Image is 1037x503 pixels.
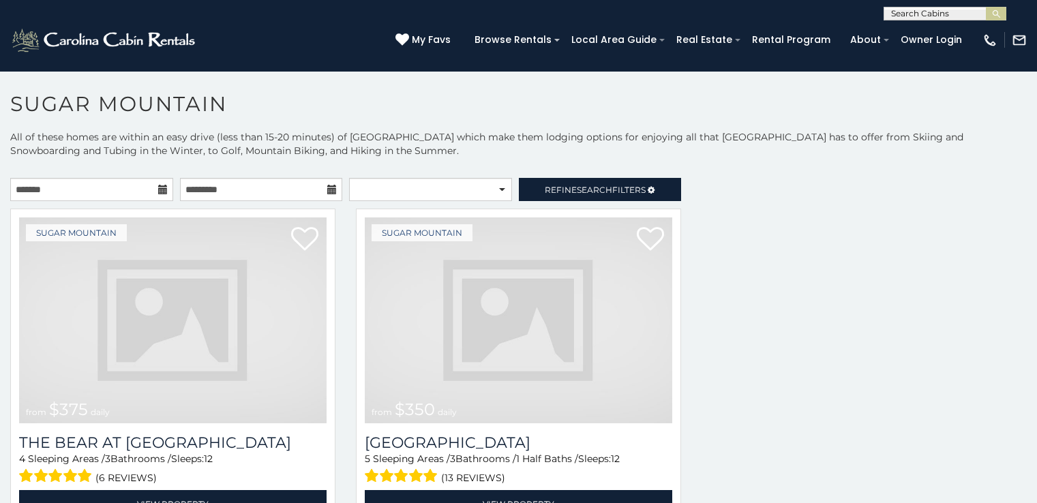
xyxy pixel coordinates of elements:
a: Real Estate [670,29,739,50]
span: 12 [611,453,620,465]
span: from [372,407,392,417]
a: from $375 daily [19,217,327,423]
a: Browse Rentals [468,29,558,50]
span: 3 [450,453,455,465]
span: My Favs [412,33,451,47]
span: (13 reviews) [441,469,505,487]
a: The Bear At [GEOGRAPHIC_DATA] [19,433,327,452]
a: Sugar Mountain [26,224,127,241]
span: 4 [19,453,25,465]
img: dummy-image.jpg [365,217,672,423]
h3: The Bear At Sugar Mountain [19,433,327,452]
a: from $350 daily [365,217,672,423]
a: Owner Login [894,29,969,50]
span: daily [91,407,110,417]
span: (6 reviews) [95,469,157,487]
div: Sleeping Areas / Bathrooms / Sleeps: [365,452,672,487]
img: phone-regular-white.png [982,33,997,48]
span: 5 [365,453,370,465]
span: $350 [395,399,435,419]
span: 12 [204,453,213,465]
div: Sleeping Areas / Bathrooms / Sleeps: [19,452,327,487]
span: Search [577,185,612,195]
h3: Grouse Moor Lodge [365,433,672,452]
a: Add to favorites [291,226,318,254]
img: White-1-2.png [10,27,199,54]
a: Local Area Guide [565,29,663,50]
span: daily [438,407,457,417]
span: 1 Half Baths / [516,453,578,465]
img: mail-regular-white.png [1012,33,1027,48]
span: $375 [49,399,88,419]
img: dummy-image.jpg [19,217,327,423]
span: 3 [105,453,110,465]
span: from [26,407,46,417]
a: [GEOGRAPHIC_DATA] [365,433,672,452]
a: About [843,29,888,50]
a: Add to favorites [637,226,664,254]
a: Sugar Mountain [372,224,472,241]
span: Refine Filters [545,185,646,195]
a: My Favs [395,33,454,48]
a: Rental Program [745,29,837,50]
a: RefineSearchFilters [519,178,682,201]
